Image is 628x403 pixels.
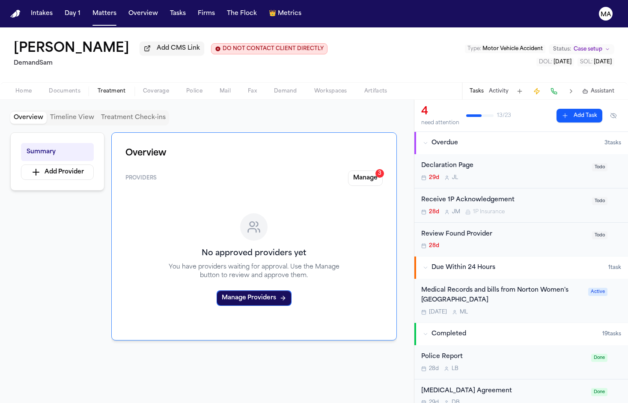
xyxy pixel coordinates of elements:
span: Artifacts [364,88,387,95]
button: Overview [125,6,161,21]
button: Edit SOL: 2026-08-12 [577,58,614,66]
span: Status: [553,46,571,53]
span: Done [591,354,607,362]
div: Review Found Provider [421,230,587,239]
span: 1P Insurance [473,209,505,215]
button: Activity [489,88,509,95]
div: need attention [421,119,459,126]
button: Edit client contact restriction [211,43,327,54]
span: Documents [49,88,80,95]
span: Treatment [98,88,126,95]
span: M L [460,309,468,316]
span: 28d [429,209,439,215]
button: Edit Type: Motor Vehicle Accident [465,45,545,53]
span: 29d [429,174,439,181]
button: Intakes [27,6,56,21]
span: 1 task [608,264,621,271]
button: Manage3 [348,170,383,186]
span: Add CMS Link [157,44,200,53]
button: Tasks [470,88,484,95]
div: Medical Records and bills from Norton Women's [GEOGRAPHIC_DATA] [421,286,583,305]
button: Summary [21,143,94,161]
button: Completed19tasks [414,323,628,345]
button: Firms [194,6,218,21]
div: Open task: Police Report [414,345,628,379]
span: 19 task s [602,331,621,337]
button: Hide completed tasks (⌘⇧H) [606,109,621,122]
button: Manage Providers [217,290,292,306]
span: [DATE] [429,309,447,316]
div: 3 [375,169,384,178]
span: Coverage [143,88,169,95]
a: Home [10,10,21,18]
button: Overdue3tasks [414,132,628,154]
img: Finch Logo [10,10,21,18]
button: crownMetrics [265,6,305,21]
span: 3 task s [604,140,621,146]
div: Police Report [421,352,586,362]
button: Create Immediate Task [531,85,543,97]
span: Assistant [591,88,614,95]
button: Edit matter name [14,41,129,57]
div: Declaration Page [421,161,587,171]
p: You have providers waiting for approval. Use the Manage button to review and approve them. [158,263,350,280]
span: Active [588,288,607,296]
button: Tasks [167,6,189,21]
span: Fax [248,88,257,95]
div: Open task: Review Found Provider [414,223,628,257]
span: SOL : [580,60,592,65]
span: Done [591,388,607,396]
button: Assistant [582,88,614,95]
span: Todo [592,163,607,171]
div: Open task: Receive 1P Acknowledgement [414,188,628,223]
span: Completed [432,330,466,338]
span: Todo [592,197,607,205]
span: Home [15,88,32,95]
button: Add CMS Link [140,42,204,55]
span: J M [452,209,460,215]
div: 4 [421,105,459,119]
button: Due Within 24 Hours1task [414,257,628,279]
span: Providers [125,175,157,182]
h1: [PERSON_NAME] [14,41,129,57]
button: Make a Call [548,85,560,97]
button: Day 1 [61,6,84,21]
button: Add Task [514,85,526,97]
button: Add Task [557,109,602,122]
span: Demand [274,88,297,95]
button: Timeline View [47,112,98,124]
div: Open task: Medical Records and bills from Norton Women's Children's Hospital [414,279,628,322]
button: Treatment Check-ins [98,112,169,124]
span: Motor Vehicle Accident [482,46,543,51]
span: Police [186,88,202,95]
h3: No approved providers yet [202,248,306,260]
span: [DATE] [594,60,612,65]
h2: DemandSam [14,58,327,69]
span: Type : [467,46,481,51]
div: Open task: Declaration Page [414,154,628,188]
div: Receive 1P Acknowledgement [421,195,587,205]
button: Overview [10,112,47,124]
span: [DATE] [554,60,571,65]
span: Todo [592,231,607,239]
span: Workspaces [314,88,347,95]
button: The Flock [223,6,260,21]
span: Due Within 24 Hours [432,263,495,272]
span: L B [452,365,458,372]
span: 13 / 23 [497,112,511,119]
button: Matters [89,6,120,21]
h1: Overview [125,146,383,160]
span: J L [452,174,458,181]
span: DO NOT CONTACT CLIENT DIRECTLY [223,45,324,52]
span: 28d [429,242,439,249]
button: Change status from Case setup [549,44,614,54]
span: DOL : [539,60,552,65]
span: 28d [429,365,439,372]
button: Edit DOL: 2025-08-12 [536,58,574,66]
